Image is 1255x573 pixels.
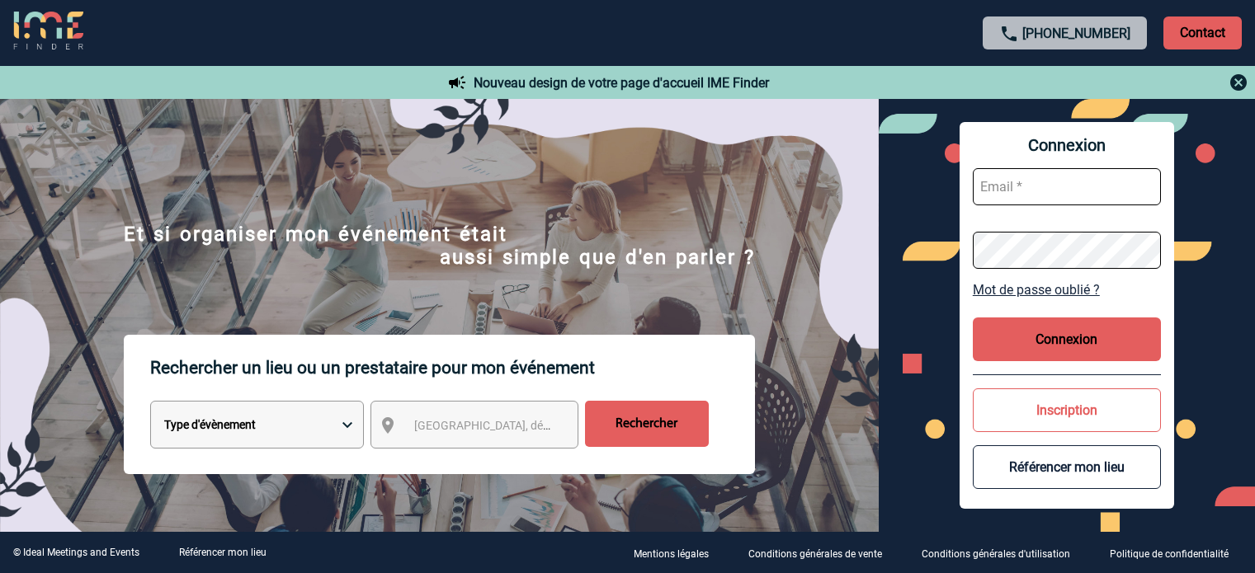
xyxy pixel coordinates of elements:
[13,547,139,558] div: © Ideal Meetings and Events
[735,545,908,561] a: Conditions générales de vente
[908,545,1097,561] a: Conditions générales d'utilisation
[999,24,1019,44] img: call-24-px.png
[1022,26,1130,41] a: [PHONE_NUMBER]
[585,401,709,447] input: Rechercher
[973,445,1161,489] button: Référencer mon lieu
[973,282,1161,298] a: Mot de passe oublié ?
[634,548,709,560] p: Mentions légales
[973,388,1161,432] button: Inscription
[748,548,882,560] p: Conditions générales de vente
[973,317,1161,361] button: Connexion
[150,335,755,401] p: Rechercher un lieu ou un prestataire pour mon événement
[973,168,1161,205] input: Email *
[1163,16,1242,49] p: Contact
[1097,545,1255,561] a: Politique de confidentialité
[1110,548,1229,560] p: Politique de confidentialité
[973,135,1161,155] span: Connexion
[414,419,644,432] span: [GEOGRAPHIC_DATA], département, région...
[620,545,735,561] a: Mentions légales
[179,547,267,558] a: Référencer mon lieu
[922,548,1070,560] p: Conditions générales d'utilisation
